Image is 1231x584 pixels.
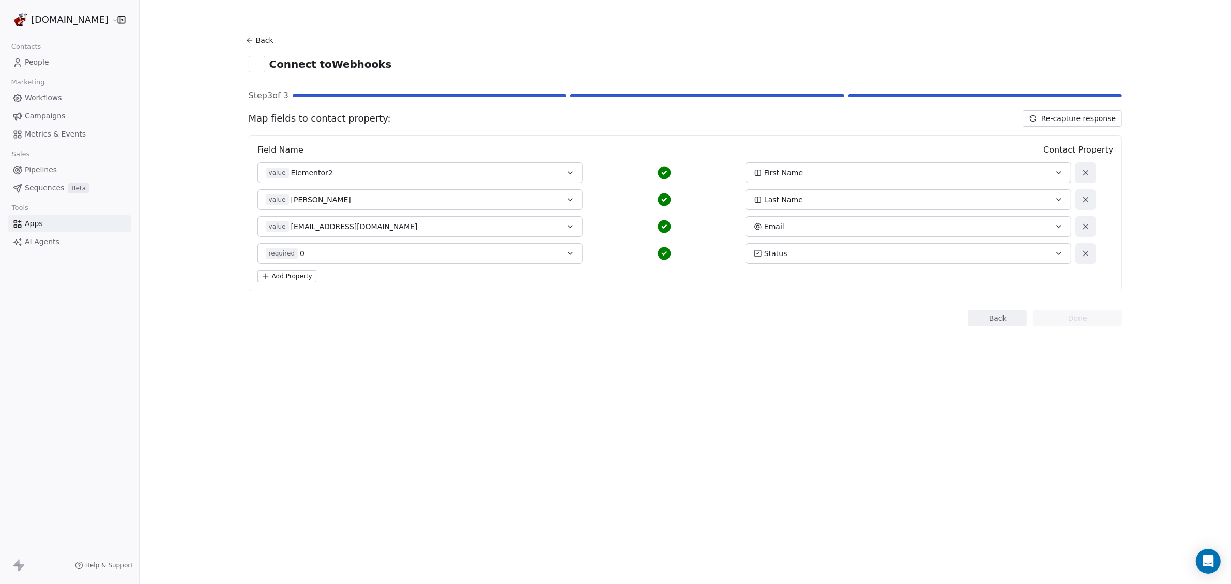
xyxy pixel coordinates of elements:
[1043,144,1113,156] span: Contact Property
[7,74,49,90] span: Marketing
[764,221,784,232] span: Email
[291,168,333,178] span: Elementor2
[25,93,62,103] span: Workflows
[8,161,131,178] a: Pipelines
[245,31,278,50] button: Back
[1033,310,1122,326] button: Done
[249,112,391,125] span: Map fields to contact property:
[25,236,59,247] span: AI Agents
[764,248,787,259] span: Status
[291,194,351,205] span: [PERSON_NAME]
[269,57,392,71] span: Connect to Webhooks
[257,144,303,156] span: Field Name
[8,89,131,107] a: Workflows
[7,39,45,54] span: Contacts
[75,561,133,570] a: Help & Support
[257,270,316,282] button: Add Property
[8,215,131,232] a: Apps
[249,89,288,102] span: Step 3 of 3
[8,126,131,143] a: Metrics & Events
[8,233,131,250] a: AI Agents
[7,146,34,162] span: Sales
[8,179,131,197] a: SequencesBeta
[300,248,305,259] span: 0
[25,57,49,68] span: People
[25,164,57,175] span: Pipelines
[968,310,1027,326] button: Back
[1196,549,1221,574] div: Open Intercom Messenger
[31,13,109,26] span: [DOMAIN_NAME]
[12,11,110,28] button: [DOMAIN_NAME]
[8,54,131,71] a: People
[25,183,64,193] span: Sequences
[85,561,133,570] span: Help & Support
[764,168,803,178] span: First Name
[25,218,43,229] span: Apps
[266,168,289,178] span: value
[266,248,298,259] span: required
[764,194,803,205] span: Last Name
[7,200,33,216] span: Tools
[252,59,262,69] img: webhooks.svg
[25,129,86,140] span: Metrics & Events
[14,13,27,26] img: logomanalone.png
[1023,110,1122,127] button: Re-capture response
[25,111,65,122] span: Campaigns
[68,183,89,193] span: Beta
[266,221,289,232] span: value
[8,108,131,125] a: Campaigns
[291,221,418,232] span: [EMAIL_ADDRESS][DOMAIN_NAME]
[266,194,289,205] span: value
